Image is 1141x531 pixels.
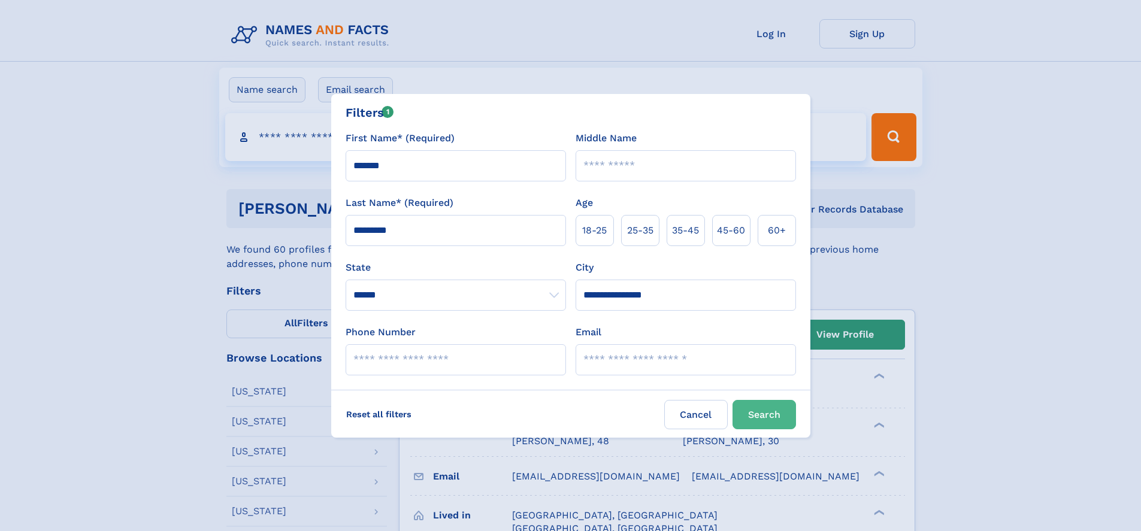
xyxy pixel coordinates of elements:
label: Last Name* (Required) [346,196,453,210]
label: State [346,260,566,275]
label: Reset all filters [338,400,419,429]
label: First Name* (Required) [346,131,455,145]
span: 35‑45 [672,223,699,238]
span: 18‑25 [582,223,607,238]
label: Cancel [664,400,728,429]
label: Middle Name [576,131,637,145]
label: Age [576,196,593,210]
label: Phone Number [346,325,416,339]
label: Email [576,325,601,339]
button: Search [733,400,796,429]
span: 25‑35 [627,223,653,238]
label: City [576,260,594,275]
div: Filters [346,104,394,122]
span: 45‑60 [717,223,745,238]
span: 60+ [768,223,786,238]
